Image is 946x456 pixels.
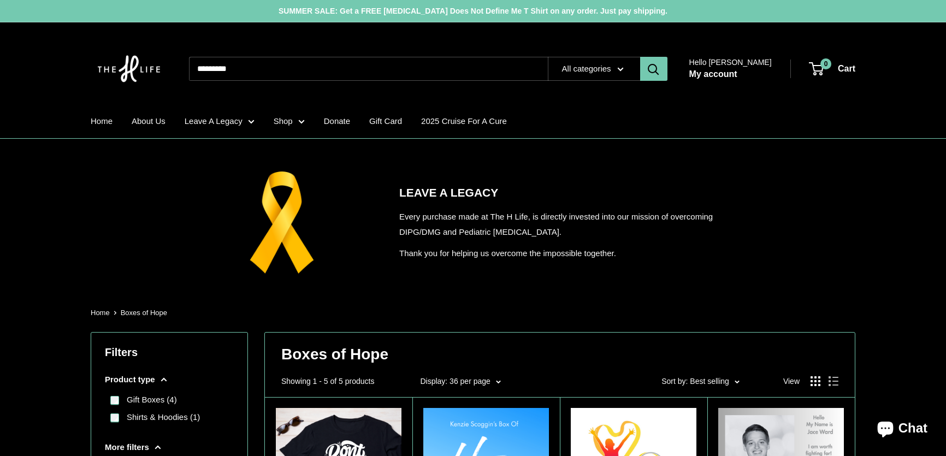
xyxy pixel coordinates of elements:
[91,114,113,129] a: Home
[811,376,820,386] button: Display products as grid
[689,55,772,69] span: Hello [PERSON_NAME]
[689,66,737,82] a: My account
[119,394,177,406] label: Gift Boxes (4)
[91,306,167,319] nav: Breadcrumb
[91,309,110,317] a: Home
[810,61,855,77] a: 0 Cart
[421,114,507,129] a: 2025 Cruise For A Cure
[105,372,234,387] button: Product type
[105,342,234,363] p: Filters
[661,374,740,388] button: Sort by: Best selling
[189,57,548,81] input: Search...
[661,377,729,386] span: Sort by: Best selling
[324,114,350,129] a: Donate
[640,57,667,81] button: Search
[399,209,741,240] p: Every purchase made at The H Life, is directly invested into our mission of overcoming DIPG/DMG a...
[119,411,200,424] label: Shirts & Hoodies (1)
[420,377,490,386] span: Display: 36 per page
[105,440,234,455] button: More filters
[369,114,402,129] a: Gift Card
[783,374,800,388] span: View
[185,114,255,129] a: Leave A Legacy
[274,114,305,129] a: Shop
[838,64,855,73] span: Cart
[132,114,165,129] a: About Us
[829,376,838,386] button: Display products as list
[121,309,167,317] a: Boxes of Hope
[91,33,167,104] img: The H Life
[281,344,838,365] h1: Boxes of Hope
[399,184,741,202] h2: LEAVE A LEGACY
[420,374,500,388] button: Display: 36 per page
[867,412,937,447] inbox-online-store-chat: Shopify online store chat
[399,246,741,261] p: Thank you for helping us overcome the impossible together.
[281,374,374,388] span: Showing 1 - 5 of 5 products
[820,58,831,69] span: 0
